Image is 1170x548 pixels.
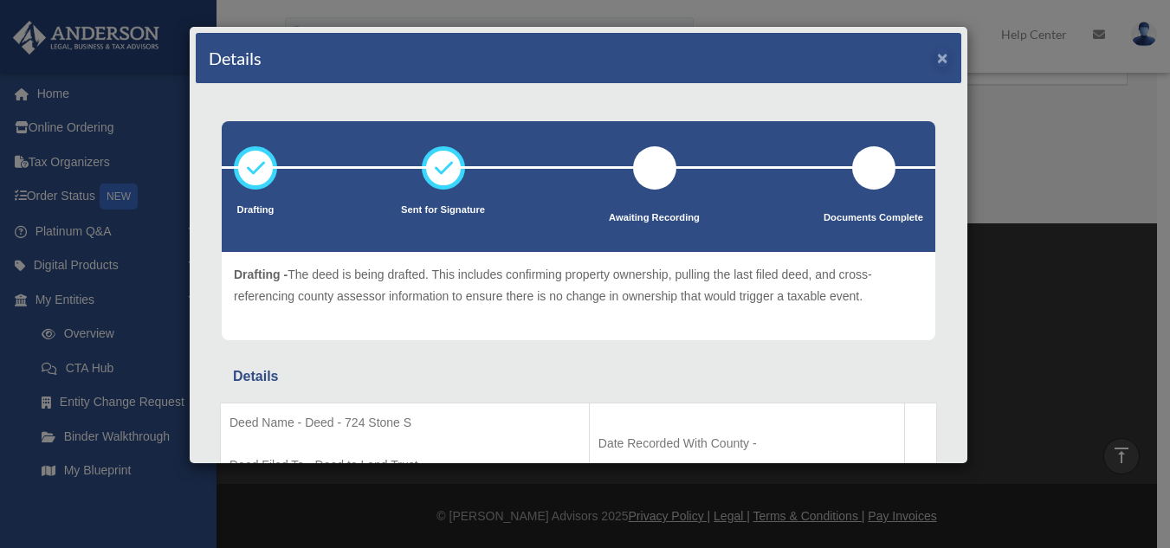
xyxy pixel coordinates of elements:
[229,455,580,476] p: Deed Filed To - Deed to Land Trust
[937,48,948,67] button: ×
[229,412,580,434] p: Deed Name - Deed - 724 Stone S
[209,46,262,70] h4: Details
[234,202,277,219] p: Drafting
[234,264,923,306] p: The deed is being drafted. This includes confirming property ownership, pulling the last filed de...
[824,210,923,227] p: Documents Complete
[598,433,895,455] p: Date Recorded With County -
[234,268,288,281] span: Drafting -
[233,364,924,389] div: Details
[609,210,700,227] p: Awaiting Recording
[401,202,485,219] p: Sent for Signature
